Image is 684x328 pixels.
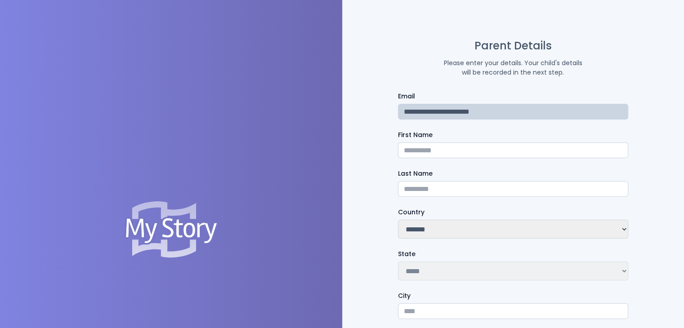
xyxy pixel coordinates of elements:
[441,58,585,77] p: Please enter your details. Your child's details will be recorded in the next step.
[398,40,628,51] h1: Parent Details
[398,291,628,301] label: City
[398,169,628,178] label: Last Name
[398,249,416,259] label: State
[124,201,218,258] img: Logo
[398,130,628,140] label: First Name
[398,208,425,217] label: Country
[398,92,415,101] label: Email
